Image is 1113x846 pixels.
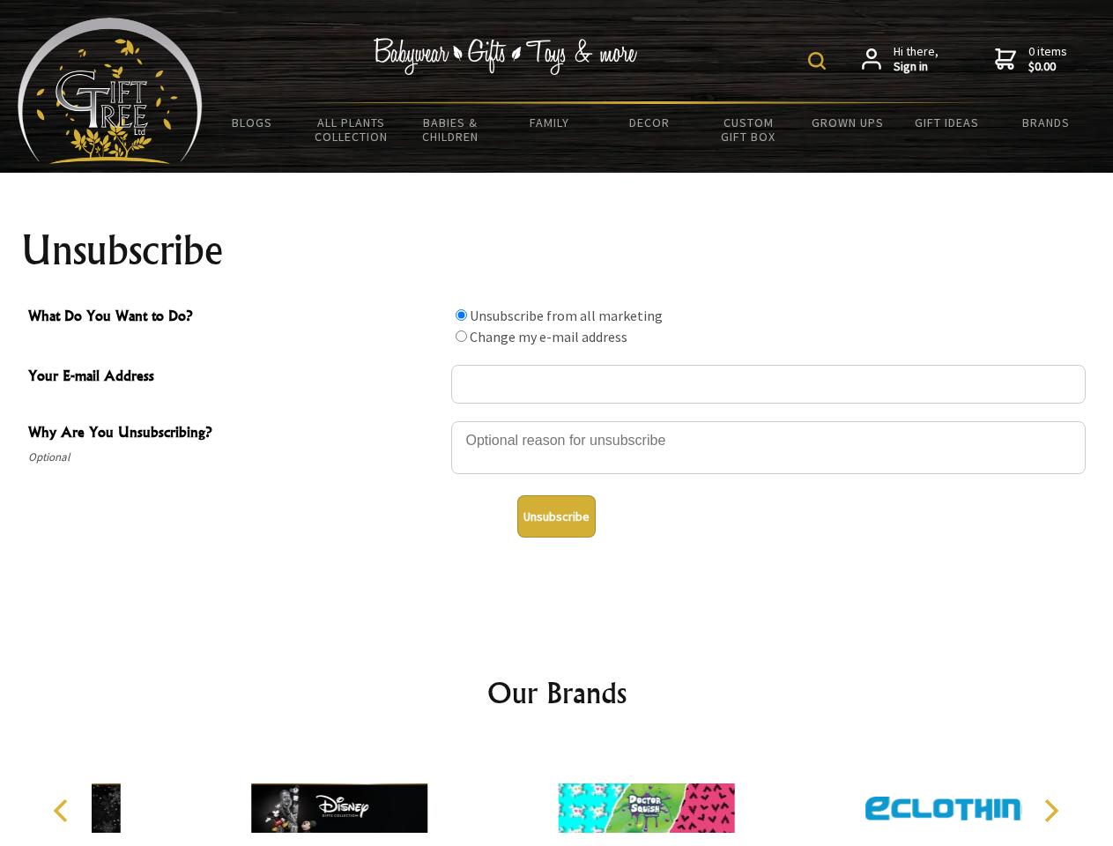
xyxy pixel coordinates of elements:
[1028,59,1067,75] strong: $0.00
[894,59,939,75] strong: Sign in
[997,104,1096,141] a: Brands
[203,104,302,141] a: BLOGS
[456,330,467,342] input: What Do You Want to Do?
[894,44,939,75] span: Hi there,
[862,44,939,75] a: Hi there,Sign in
[401,104,501,155] a: Babies & Children
[501,104,600,141] a: Family
[28,305,442,330] span: What Do You Want to Do?
[599,104,699,141] a: Decor
[470,328,627,345] label: Change my e-mail address
[44,791,83,830] button: Previous
[451,421,1086,474] textarea: Why Are You Unsubscribing?
[798,104,897,141] a: Grown Ups
[302,104,402,155] a: All Plants Collection
[808,52,826,70] img: product search
[18,18,203,164] img: Babyware - Gifts - Toys and more...
[21,229,1093,271] h1: Unsubscribe
[995,44,1067,75] a: 0 items$0.00
[374,38,638,75] img: Babywear - Gifts - Toys & more
[28,365,442,390] span: Your E-mail Address
[517,495,596,538] button: Unsubscribe
[28,447,442,468] span: Optional
[456,309,467,321] input: What Do You Want to Do?
[35,672,1079,714] h2: Our Brands
[1028,43,1067,75] span: 0 items
[699,104,798,155] a: Custom Gift Box
[451,365,1086,404] input: Your E-mail Address
[897,104,997,141] a: Gift Ideas
[1031,791,1070,830] button: Next
[28,421,442,447] span: Why Are You Unsubscribing?
[470,307,663,324] label: Unsubscribe from all marketing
